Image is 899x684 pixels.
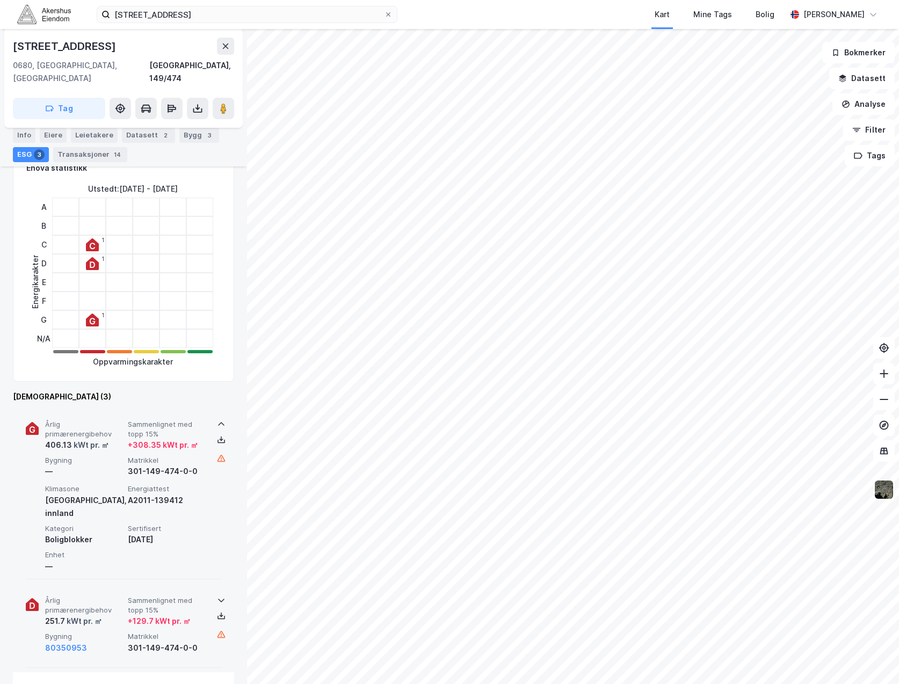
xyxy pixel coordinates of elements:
[693,8,732,21] div: Mine Tags
[112,149,123,160] div: 14
[128,533,206,546] div: [DATE]
[204,130,215,141] div: 3
[128,615,191,628] div: + 129.7 kWt pr. ㎡
[45,484,124,493] span: Klimasone
[37,198,50,216] div: A
[45,420,124,439] span: Årlig primærenergibehov
[110,6,384,23] input: Søk på adresse, matrikkel, gårdeiere, leietakere eller personer
[93,355,173,368] div: Oppvarmingskarakter
[845,632,899,684] iframe: Chat Widget
[803,8,865,21] div: [PERSON_NAME]
[37,216,50,235] div: B
[45,642,87,654] button: 80350953
[45,533,124,546] div: Boligblokker
[45,465,124,478] div: —
[102,312,104,318] div: 1
[40,128,67,143] div: Eiere
[29,255,42,309] div: Energikarakter
[128,596,206,615] span: Sammenlignet med topp 15%
[822,42,895,63] button: Bokmerker
[874,479,894,500] img: 9k=
[72,439,109,452] div: kWt pr. ㎡
[160,130,171,141] div: 2
[71,128,118,143] div: Leietakere
[34,149,45,160] div: 3
[37,273,50,292] div: E
[13,390,234,403] div: [DEMOGRAPHIC_DATA] (3)
[13,38,118,55] div: [STREET_ADDRESS]
[128,484,206,493] span: Energiattest
[13,59,149,85] div: 0680, [GEOGRAPHIC_DATA], [GEOGRAPHIC_DATA]
[179,128,219,143] div: Bygg
[845,145,895,166] button: Tags
[45,560,124,573] div: —
[128,524,206,533] span: Sertifisert
[122,128,175,143] div: Datasett
[53,147,127,162] div: Transaksjoner
[756,8,774,21] div: Bolig
[845,632,899,684] div: Kontrollprogram for chat
[17,5,71,24] img: akershus-eiendom-logo.9091f326c980b4bce74ccdd9f866810c.svg
[45,550,124,559] span: Enhet
[13,98,105,119] button: Tag
[655,8,670,21] div: Kart
[128,420,206,439] span: Sammenlignet med topp 15%
[102,237,104,243] div: 1
[45,494,124,520] div: [GEOGRAPHIC_DATA], innland
[45,456,124,465] span: Bygning
[128,456,206,465] span: Matrikkel
[128,642,206,654] div: 301-149-474-0-0
[829,68,895,89] button: Datasett
[65,615,102,628] div: kWt pr. ㎡
[45,632,124,641] span: Bygning
[128,494,206,507] div: A2011-139412
[13,128,35,143] div: Info
[832,93,895,115] button: Analyse
[843,119,895,141] button: Filter
[37,235,50,254] div: C
[13,147,49,162] div: ESG
[45,439,109,452] div: 406.13
[37,329,50,348] div: N/A
[128,439,198,452] div: + 308.35 kWt pr. ㎡
[37,292,50,310] div: F
[37,310,50,329] div: G
[128,632,206,641] span: Matrikkel
[45,524,124,533] span: Kategori
[45,615,102,628] div: 251.7
[102,256,104,262] div: 1
[26,162,87,174] div: Enova statistikk
[45,596,124,615] span: Årlig primærenergibehov
[37,254,50,273] div: D
[128,465,206,478] div: 301-149-474-0-0
[149,59,234,85] div: [GEOGRAPHIC_DATA], 149/474
[88,183,178,195] div: Utstedt : [DATE] - [DATE]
